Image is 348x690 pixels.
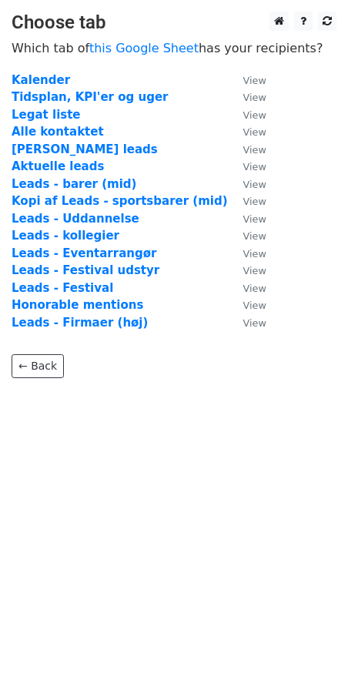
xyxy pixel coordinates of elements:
a: Honorable mentions [12,298,143,312]
h3: Choose tab [12,12,336,34]
small: View [243,126,266,138]
small: View [243,179,266,190]
a: View [228,142,266,156]
a: View [228,194,266,208]
small: View [243,265,266,276]
a: View [228,263,266,277]
a: Legat liste [12,108,81,122]
a: View [228,108,266,122]
small: View [243,196,266,207]
a: Tidsplan, KPI'er og uger [12,90,168,104]
small: View [243,317,266,329]
small: View [243,230,266,242]
a: Leads - Firmaer (høj) [12,316,148,330]
a: View [228,229,266,243]
a: Leads - Festival [12,281,113,295]
a: Kalender [12,73,70,87]
small: View [243,92,266,103]
a: View [228,125,266,139]
a: ← Back [12,354,64,378]
a: View [228,281,266,295]
small: View [243,75,266,86]
a: Leads - Uddannelse [12,212,139,226]
a: View [228,246,266,260]
a: View [228,73,266,87]
small: View [243,283,266,294]
a: Alle kontaktet [12,125,104,139]
a: Aktuelle leads [12,159,104,173]
a: View [228,316,266,330]
small: View [243,109,266,121]
a: [PERSON_NAME] leads [12,142,158,156]
small: View [243,161,266,172]
small: View [243,213,266,225]
a: Leads - Eventarrangør [12,246,156,260]
small: View [243,248,266,260]
a: View [228,90,266,104]
small: View [243,144,266,156]
a: Leads - Festival udstyr [12,263,159,277]
a: View [228,298,266,312]
a: Leads - barer (mid) [12,177,136,191]
a: View [228,159,266,173]
p: Which tab of has your recipients? [12,40,336,56]
small: View [243,300,266,311]
a: Leads - kollegier [12,229,119,243]
a: this Google Sheet [89,41,199,55]
a: View [228,212,266,226]
a: View [228,177,266,191]
a: Kopi af Leads - sportsbarer (mid) [12,194,228,208]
